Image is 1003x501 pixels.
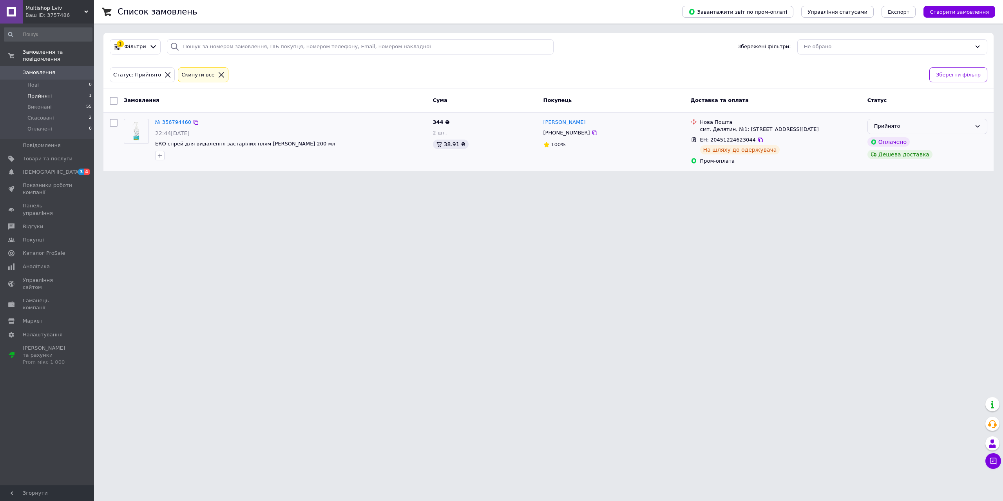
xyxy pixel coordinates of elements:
[23,182,72,196] span: Показники роботи компанії
[25,5,84,12] span: Multishop Lviv
[86,103,92,111] span: 55
[985,453,1001,469] button: Чат з покупцем
[691,97,749,103] span: Доставка та оплата
[117,40,124,47] div: 1
[700,119,861,126] div: Нова Пошта
[23,250,65,257] span: Каталог ProSale
[25,12,94,19] div: Ваш ID: 3757486
[23,155,72,162] span: Товари та послуги
[155,141,335,147] a: ЕКО спрей для видалення застарілих плям [PERSON_NAME] 200 мл
[888,9,910,15] span: Експорт
[801,6,874,18] button: Управління статусами
[433,140,469,149] div: 38.91 ₴
[4,27,92,42] input: Пошук
[23,223,43,230] span: Відгуки
[882,6,916,18] button: Експорт
[23,236,44,243] span: Покупці
[89,93,92,100] span: 1
[125,43,146,51] span: Фільтри
[23,202,72,216] span: Панель управління
[118,7,197,16] h1: Список замовлень
[78,169,84,175] span: 3
[124,121,148,142] img: Фото товару
[27,114,54,122] span: Скасовані
[27,125,52,133] span: Оплачені
[155,119,191,125] a: № 356794460
[867,150,932,159] div: Дешева доставка
[929,67,987,83] button: Зберегти фільтр
[23,318,43,325] span: Маркет
[155,130,190,136] span: 22:44[DATE]
[23,359,72,366] div: Prom мікс 1 000
[700,158,861,165] div: Пром-оплата
[89,82,92,89] span: 0
[23,297,72,311] span: Гаманець компанії
[23,49,94,63] span: Замовлення та повідомлення
[551,142,566,147] span: 100%
[874,122,971,131] div: Прийнято
[543,119,586,126] a: [PERSON_NAME]
[700,137,756,143] span: ЕН: 20451224623044
[89,114,92,122] span: 2
[688,8,787,15] span: Завантажити звіт по пром-оплаті
[89,125,92,133] span: 0
[867,137,910,147] div: Оплачено
[930,9,989,15] span: Створити замовлення
[807,9,867,15] span: Управління статусами
[180,71,216,79] div: Cкинути все
[23,142,61,149] span: Повідомлення
[923,6,995,18] button: Створити замовлення
[433,130,447,136] span: 2 шт.
[916,9,995,15] a: Створити замовлення
[167,39,554,54] input: Пошук за номером замовлення, ПІБ покупця, номером телефону, Email, номером накладної
[23,263,50,270] span: Аналітика
[936,71,981,79] span: Зберегти фільтр
[23,277,72,291] span: Управління сайтом
[433,119,450,125] span: 344 ₴
[804,43,971,51] div: Не обрано
[112,71,163,79] div: Статус: Прийнято
[23,169,81,176] span: [DEMOGRAPHIC_DATA]
[23,331,63,338] span: Налаштування
[738,43,791,51] span: Збережені фільтри:
[27,103,52,111] span: Виконані
[867,97,887,103] span: Статус
[23,69,55,76] span: Замовлення
[84,169,90,175] span: 4
[23,345,72,366] span: [PERSON_NAME] та рахунки
[124,119,149,144] a: Фото товару
[700,126,861,133] div: смт. Делятин, №1: [STREET_ADDRESS][DATE]
[542,128,592,138] div: [PHONE_NUMBER]
[433,97,447,103] span: Cума
[124,97,159,103] span: Замовлення
[700,145,780,154] div: На шляху до одержувача
[27,82,39,89] span: Нові
[543,97,572,103] span: Покупець
[682,6,793,18] button: Завантажити звіт по пром-оплаті
[27,93,52,100] span: Прийняті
